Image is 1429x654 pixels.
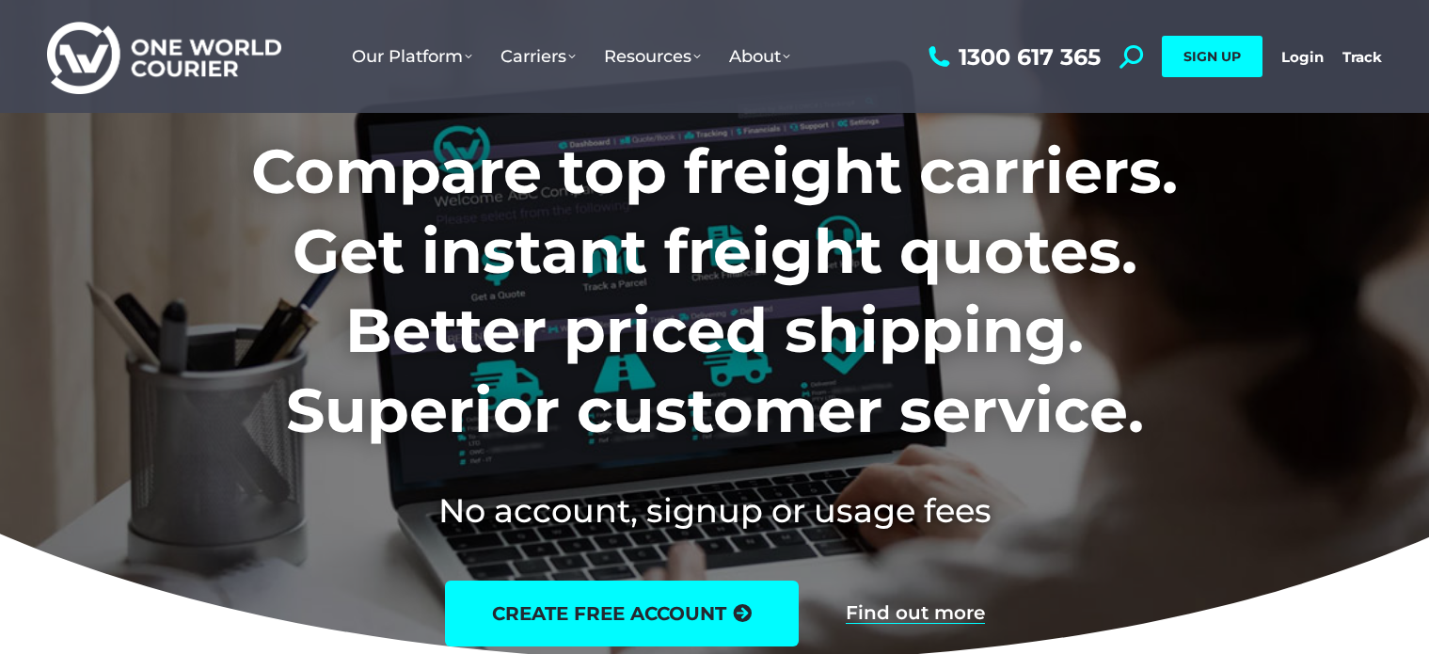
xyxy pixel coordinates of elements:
[590,27,715,86] a: Resources
[846,603,985,624] a: Find out more
[352,46,472,67] span: Our Platform
[1281,48,1324,66] a: Login
[924,45,1101,69] a: 1300 617 365
[127,487,1302,534] h2: No account, signup or usage fees
[715,27,804,86] a: About
[604,46,701,67] span: Resources
[445,581,799,646] a: create free account
[500,46,576,67] span: Carriers
[127,132,1302,450] h1: Compare top freight carriers. Get instant freight quotes. Better priced shipping. Superior custom...
[729,46,790,67] span: About
[1183,48,1241,65] span: SIGN UP
[1342,48,1382,66] a: Track
[1162,36,1262,77] a: SIGN UP
[47,19,281,95] img: One World Courier
[338,27,486,86] a: Our Platform
[486,27,590,86] a: Carriers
